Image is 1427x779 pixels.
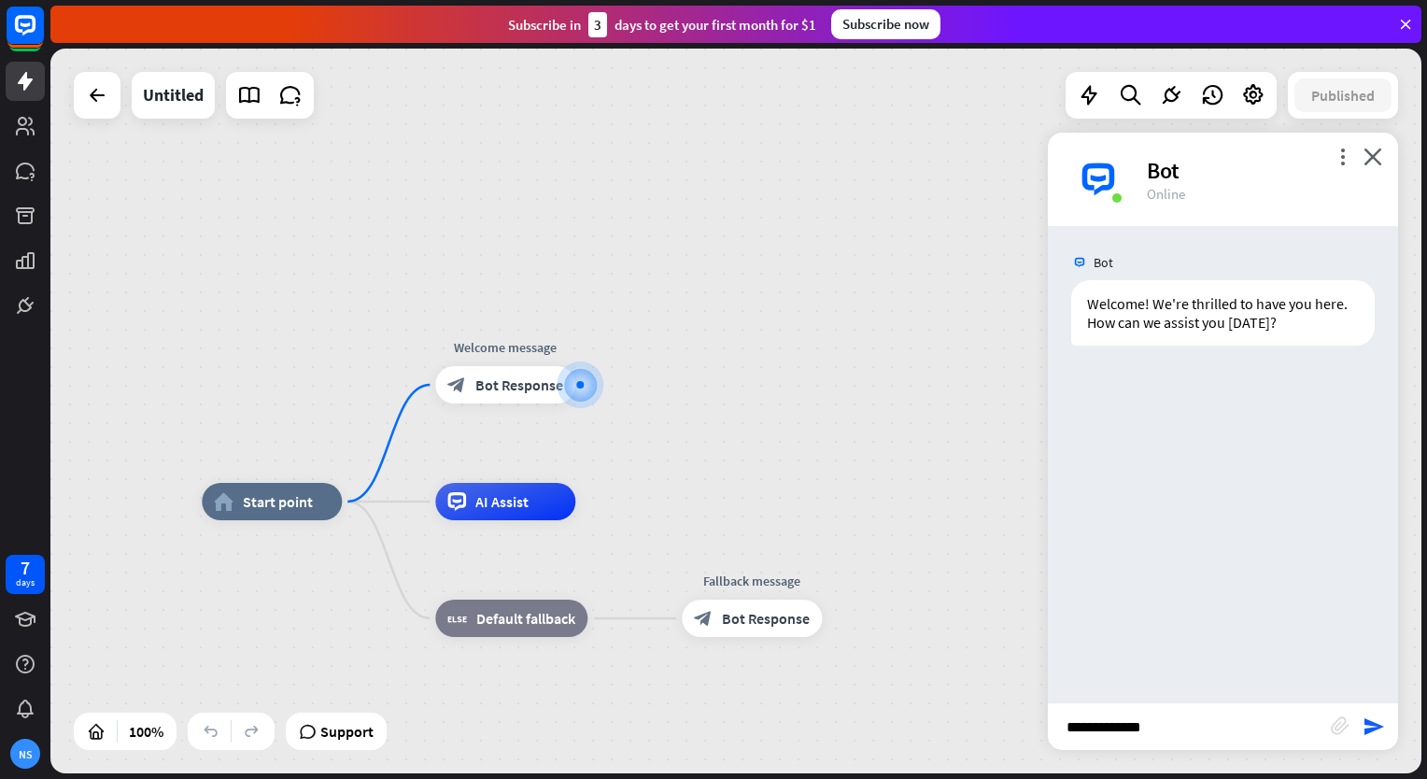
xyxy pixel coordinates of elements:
div: NS [10,739,40,769]
div: Fallback message [668,572,836,590]
div: 100% [123,716,169,746]
span: Bot Response [475,375,563,394]
i: close [1363,148,1382,165]
button: Open LiveChat chat widget [15,7,71,64]
div: Bot [1147,156,1376,185]
i: block_bot_response [447,375,466,394]
span: Start point [243,492,313,511]
span: AI Assist [475,492,529,511]
div: 7 [21,559,30,576]
span: Default fallback [476,609,575,628]
div: Welcome! We're thrilled to have you here. How can we assist you [DATE]? [1071,280,1375,346]
div: Online [1147,185,1376,203]
i: block_bot_response [694,609,713,628]
button: Published [1294,78,1392,112]
i: block_attachment [1331,716,1349,735]
span: Bot Response [722,609,810,628]
div: Subscribe in days to get your first month for $1 [508,12,816,37]
i: send [1363,715,1385,738]
div: 3 [588,12,607,37]
div: Untitled [143,72,204,119]
i: block_fallback [447,609,467,628]
i: home_2 [214,492,233,511]
i: more_vert [1334,148,1351,165]
div: Welcome message [421,338,589,357]
div: Subscribe now [831,9,940,39]
span: Bot [1094,254,1113,271]
a: 7 days [6,555,45,594]
div: days [16,576,35,589]
span: Support [320,716,374,746]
